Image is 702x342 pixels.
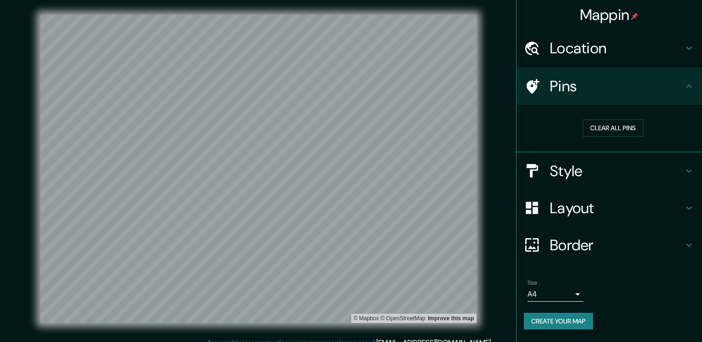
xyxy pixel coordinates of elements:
label: Size [528,279,537,286]
iframe: Help widget launcher [619,306,692,332]
h4: Mappin [580,6,639,24]
div: Pins [516,68,702,105]
div: Layout [516,190,702,227]
h4: Layout [550,199,683,217]
img: pin-icon.png [631,13,638,20]
div: Border [516,227,702,264]
button: Clear all pins [583,120,643,137]
div: A4 [528,287,583,302]
h4: Style [550,162,683,180]
a: OpenStreetMap [380,315,425,322]
h4: Location [550,39,683,57]
canvas: Map [40,15,477,323]
a: Mapbox [354,315,379,322]
a: Map feedback [428,315,474,322]
div: Location [516,30,702,67]
h4: Pins [550,77,683,95]
div: Style [516,152,702,190]
h4: Border [550,236,683,254]
button: Create your map [524,313,593,330]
